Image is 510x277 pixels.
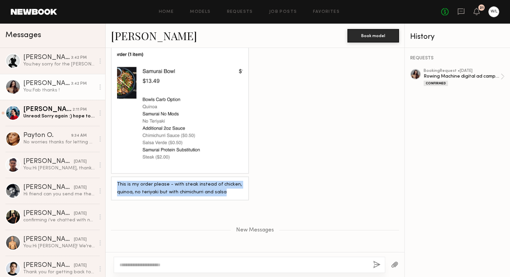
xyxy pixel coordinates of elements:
[23,269,95,275] div: Thank you for getting back to me, I can keep the soft hold but would need to know 24hrs before ha...
[424,69,501,73] div: booking Request • [DATE]
[23,191,95,197] div: Hi friend can you send me the video or stills, I saw a sponsored commercial come out! I’d love to...
[73,107,87,113] div: 2:11 PM
[23,217,95,223] div: confirming i’ve chatted with newbook and they said everything was clear on their end!
[23,210,74,217] div: [PERSON_NAME]
[111,28,197,43] a: [PERSON_NAME]
[74,159,87,165] div: [DATE]
[23,158,74,165] div: [PERSON_NAME]
[23,262,74,269] div: [PERSON_NAME]
[74,262,87,269] div: [DATE]
[424,69,505,86] a: bookingRequest •[DATE]Rowing Machine digital ad campaignConfirmed
[23,61,95,67] div: You: hey sorry for the [PERSON_NAME]! please take the hold off [DATE]. we won't need you. take care!
[74,211,87,217] div: [DATE]
[5,31,41,39] span: Messages
[227,10,253,14] a: Requests
[480,6,484,10] div: 21
[71,55,87,61] div: 3:42 PM
[236,227,274,233] span: New Messages
[23,132,71,139] div: Payton O.
[410,56,505,61] div: REQUESTS
[410,33,505,41] div: History
[23,54,71,61] div: [PERSON_NAME]
[71,133,87,139] div: 9:34 AM
[269,10,297,14] a: Job Posts
[347,29,399,43] button: Book model
[190,10,210,14] a: Models
[23,80,71,87] div: [PERSON_NAME]
[23,165,95,171] div: You: Hi [PERSON_NAME], thanks for letting me know. Good luck with the job!
[23,184,74,191] div: [PERSON_NAME]
[23,106,73,113] div: [PERSON_NAME]
[74,237,87,243] div: [DATE]
[71,81,87,87] div: 3:42 PM
[23,236,74,243] div: [PERSON_NAME]
[23,87,95,93] div: You: Fab thanks !
[313,10,340,14] a: Favorites
[347,32,399,38] a: Book model
[159,10,174,14] a: Home
[23,113,95,119] div: Unread: Sorry again :) hope to work with you in the future
[117,181,243,196] div: This is my order please - with steak instead of chicken, quinoa, no teriyaki but with chimichurri...
[424,73,501,80] div: Rowing Machine digital ad campaign
[424,81,448,86] div: Confirmed
[23,139,95,145] div: No worries thanks for letting me know! Best, [GEOGRAPHIC_DATA]
[23,243,95,249] div: You: Hi [PERSON_NAME]! We're emailing with Newbook to get your fee released. Can you confirm the ...
[74,185,87,191] div: [DATE]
